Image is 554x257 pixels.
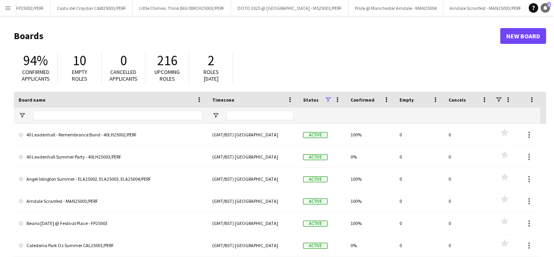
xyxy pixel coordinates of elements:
[19,234,203,257] a: Caledonia Park Oz Summer CAL25001/PERF
[395,234,444,256] div: 0
[19,124,203,146] a: 40 Leadenhall - Remembrance Band - 40LH25002/PERF
[72,68,87,82] span: Empty roles
[19,146,203,168] a: 40 Leadenhall Summer Party - 40LH25003/PERF
[303,97,318,103] span: Status
[395,124,444,146] div: 0
[19,212,203,234] a: Beano [DATE] @ Festival Place - FP25003
[444,168,493,190] div: 0
[207,234,298,256] div: (GMT/BST) [GEOGRAPHIC_DATA]
[207,146,298,168] div: (GMT/BST) [GEOGRAPHIC_DATA]
[541,3,550,13] a: 1
[231,0,349,16] button: DOTD 2025 @ [GEOGRAPHIC_DATA] - MS25001/PERF
[547,2,551,7] span: 1
[204,68,219,82] span: Roles [DATE]
[350,97,375,103] span: Confirmed
[346,168,395,190] div: 100%
[19,168,203,190] a: Angel Islington Summer - ELA25002, ELA25003, ELA25004/PERF
[212,97,234,103] span: Timezone
[346,124,395,146] div: 100%
[444,234,493,256] div: 0
[303,198,328,204] span: Active
[207,190,298,212] div: (GMT/BST) [GEOGRAPHIC_DATA]
[444,146,493,168] div: 0
[207,212,298,234] div: (GMT/BST) [GEOGRAPHIC_DATA]
[133,0,231,16] button: Little Chimes: Think BIG! BWCH25003/PERF
[399,97,414,103] span: Empty
[395,190,444,212] div: 0
[500,28,546,44] a: New Board
[212,112,219,119] button: Open Filter Menu
[346,190,395,212] div: 100%
[303,176,328,182] span: Active
[448,97,466,103] span: Cancels
[444,124,493,146] div: 0
[208,52,215,69] span: 2
[226,111,294,120] input: Timezone Filter Input
[157,52,177,69] span: 216
[444,190,493,212] div: 0
[19,97,45,103] span: Board name
[19,112,26,119] button: Open Filter Menu
[51,0,133,16] button: Costa del Croydon C&W25003/PERF
[395,168,444,190] div: 0
[346,212,395,234] div: 100%
[303,243,328,249] span: Active
[346,146,395,168] div: 0%
[73,52,86,69] span: 10
[395,146,444,168] div: 0
[33,111,203,120] input: Board name Filter Input
[303,154,328,160] span: Active
[395,212,444,234] div: 0
[23,52,48,69] span: 94%
[303,221,328,227] span: Active
[349,0,443,16] button: Pride @ Manchester Arndale - MAN25004
[22,68,50,82] span: Confirmed applicants
[346,234,395,256] div: 0%
[120,52,127,69] span: 0
[14,30,500,42] h1: Boards
[19,190,203,212] a: Arndale Scranfest - MAN25003/PERF
[444,212,493,234] div: 0
[109,68,138,82] span: Cancelled applicants
[207,168,298,190] div: (GMT/BST) [GEOGRAPHIC_DATA]
[303,132,328,138] span: Active
[155,68,180,82] span: Upcoming roles
[443,0,528,16] button: Arndale Scranfest - MAN25003/PERF
[207,124,298,146] div: (GMT/BST) [GEOGRAPHIC_DATA]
